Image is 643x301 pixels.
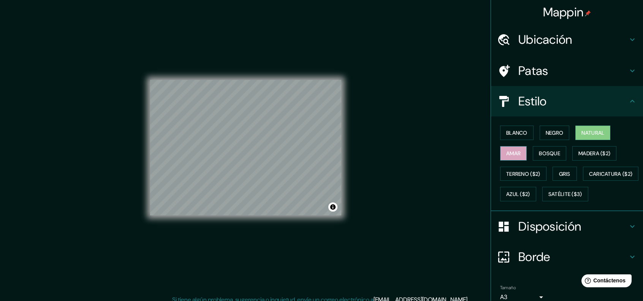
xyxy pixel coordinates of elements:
[491,211,643,242] div: Disposición
[518,63,548,79] font: Patas
[500,146,527,161] button: Amar
[578,150,610,157] font: Madera ($2)
[518,218,581,234] font: Disposición
[533,146,566,161] button: Bosque
[328,202,337,212] button: Activar o desactivar atribución
[500,187,536,201] button: Azul ($2)
[589,170,633,177] font: Caricatura ($2)
[572,146,616,161] button: Madera ($2)
[506,170,540,177] font: Terreno ($2)
[491,242,643,272] div: Borde
[500,167,546,181] button: Terreno ($2)
[543,4,584,20] font: Mappin
[491,86,643,116] div: Estilo
[585,10,591,16] img: pin-icon.png
[581,129,604,136] font: Natural
[500,126,534,140] button: Blanco
[491,56,643,86] div: Patas
[539,150,560,157] font: Bosque
[491,24,643,55] div: Ubicación
[500,285,516,291] font: Tamaño
[150,80,341,215] canvas: Mapa
[575,126,610,140] button: Natural
[548,191,582,198] font: Satélite ($3)
[546,129,564,136] font: Negro
[506,150,521,157] font: Amar
[542,187,588,201] button: Satélite ($3)
[540,126,570,140] button: Negro
[518,249,550,265] font: Borde
[583,167,639,181] button: Caricatura ($2)
[506,129,527,136] font: Blanco
[575,271,635,293] iframe: Lanzador de widgets de ayuda
[553,167,577,181] button: Gris
[559,170,570,177] font: Gris
[500,293,507,301] font: A3
[518,93,547,109] font: Estilo
[506,191,530,198] font: Azul ($2)
[518,32,572,48] font: Ubicación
